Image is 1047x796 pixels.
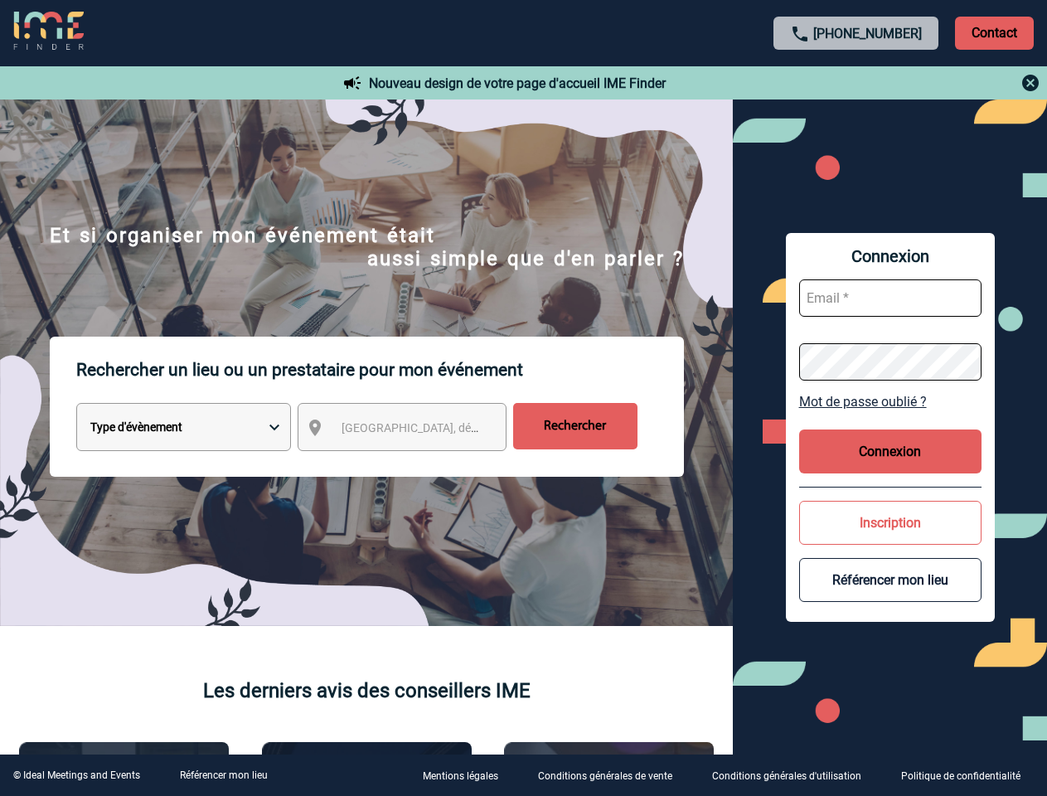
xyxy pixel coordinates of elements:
[699,768,888,784] a: Conditions générales d'utilisation
[342,421,572,434] span: [GEOGRAPHIC_DATA], département, région...
[799,394,982,410] a: Mot de passe oublié ?
[513,403,637,449] input: Rechercher
[901,771,1020,783] p: Politique de confidentialité
[538,771,672,783] p: Conditions générales de vente
[799,430,982,473] button: Connexion
[888,768,1047,784] a: Politique de confidentialité
[423,771,498,783] p: Mentions légales
[410,768,525,784] a: Mentions légales
[955,17,1034,50] p: Contact
[790,24,810,44] img: call-24-px.png
[799,246,982,266] span: Connexion
[180,769,268,781] a: Référencer mon lieu
[813,26,922,41] a: [PHONE_NUMBER]
[525,768,699,784] a: Conditions générales de vente
[76,337,684,403] p: Rechercher un lieu ou un prestataire pour mon événement
[799,501,982,545] button: Inscription
[799,558,982,602] button: Référencer mon lieu
[13,769,140,781] div: © Ideal Meetings and Events
[712,771,861,783] p: Conditions générales d'utilisation
[799,279,982,317] input: Email *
